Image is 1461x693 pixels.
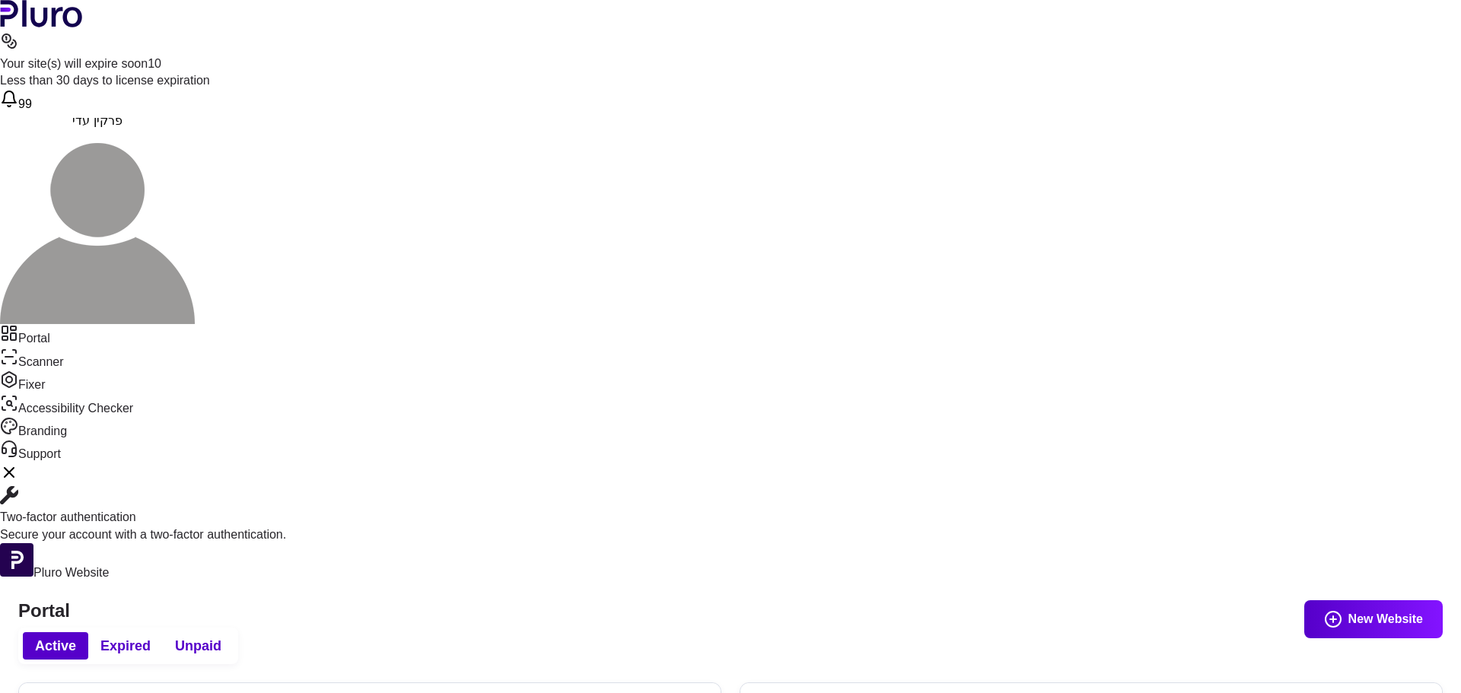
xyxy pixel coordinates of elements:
[1304,600,1443,638] button: New Website
[72,114,122,127] span: פרקין עדי
[148,57,161,70] span: 10
[23,632,88,660] button: Active
[18,97,32,110] span: 99
[18,600,1443,622] h1: Portal
[100,637,151,655] span: Expired
[88,632,163,660] button: Expired
[163,632,234,660] button: Unpaid
[175,637,221,655] span: Unpaid
[35,637,76,655] span: Active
